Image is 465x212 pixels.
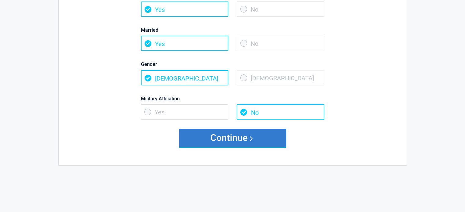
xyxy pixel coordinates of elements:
span: No [237,2,324,17]
span: [DEMOGRAPHIC_DATA] [237,70,324,85]
span: [DEMOGRAPHIC_DATA] [141,70,228,85]
span: Yes [141,2,228,17]
label: Gender [141,60,324,68]
span: No [237,104,324,120]
button: Continue [179,129,286,147]
span: Yes [141,104,228,120]
label: Married [141,26,324,34]
label: Military Affiliation [141,95,324,103]
span: Yes [141,36,228,51]
span: No [237,36,324,51]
